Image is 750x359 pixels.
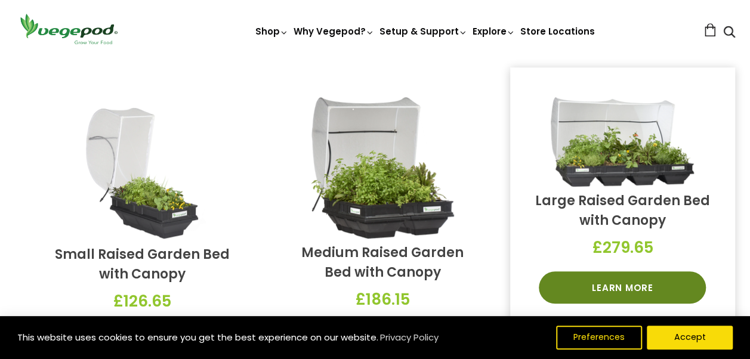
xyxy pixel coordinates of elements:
[551,97,694,187] img: Large Raised Garden Bed with Canopy
[55,245,230,283] a: Small Raised Garden Bed with Canopy
[556,326,642,349] button: Preferences
[520,25,595,38] a: Store Locations
[379,25,468,38] a: Setup & Support
[288,282,477,317] div: £186.15
[294,25,375,38] a: Why Vegepod?
[539,271,706,304] a: Learn More
[378,327,440,348] a: Privacy Policy (opens in a new tab)
[74,97,211,240] img: Small Raised Garden Bed with Canopy
[723,27,735,39] a: Search
[647,326,733,349] button: Accept
[473,25,516,38] a: Explore
[15,12,122,46] img: Vegepod
[48,284,237,319] div: £126.65
[301,243,464,281] a: Medium Raised Garden Bed with Canopy
[535,191,710,230] a: Large Raised Garden Bed with Canopy
[311,97,454,239] img: Medium Raised Garden Bed with Canopy
[17,331,378,343] span: This website uses cookies to ensure you get the best experience on our website.
[255,25,289,38] a: Shop
[528,230,717,265] div: £279.65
